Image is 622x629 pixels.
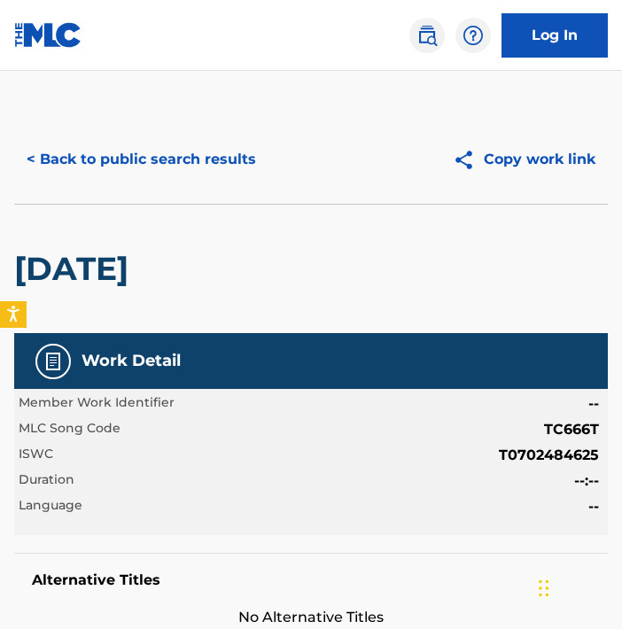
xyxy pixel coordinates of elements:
img: Copy work link [453,149,484,171]
a: Public Search [409,18,445,53]
span: MLC Song Code [19,419,121,440]
a: Log In [501,13,608,58]
img: help [463,25,484,46]
h2: [DATE] [14,249,137,289]
div: Help [455,18,491,53]
span: Duration [19,470,74,492]
img: MLC Logo [14,22,82,48]
span: -- [588,393,599,415]
img: search [416,25,438,46]
span: T0702484625 [499,445,599,466]
h5: Alternative Titles [32,571,590,589]
button: Copy work link [440,137,608,182]
span: No Alternative Titles [14,607,608,628]
div: Drag [539,562,549,615]
span: TC666T [544,419,599,440]
span: --:-- [574,470,599,492]
img: Work Detail [43,351,64,372]
span: ISWC [19,445,53,466]
h5: Work Detail [82,351,181,371]
iframe: Chat Widget [533,544,622,629]
span: Language [19,496,82,517]
span: Member Work Identifier [19,393,175,415]
span: -- [588,496,599,517]
button: < Back to public search results [14,137,268,182]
